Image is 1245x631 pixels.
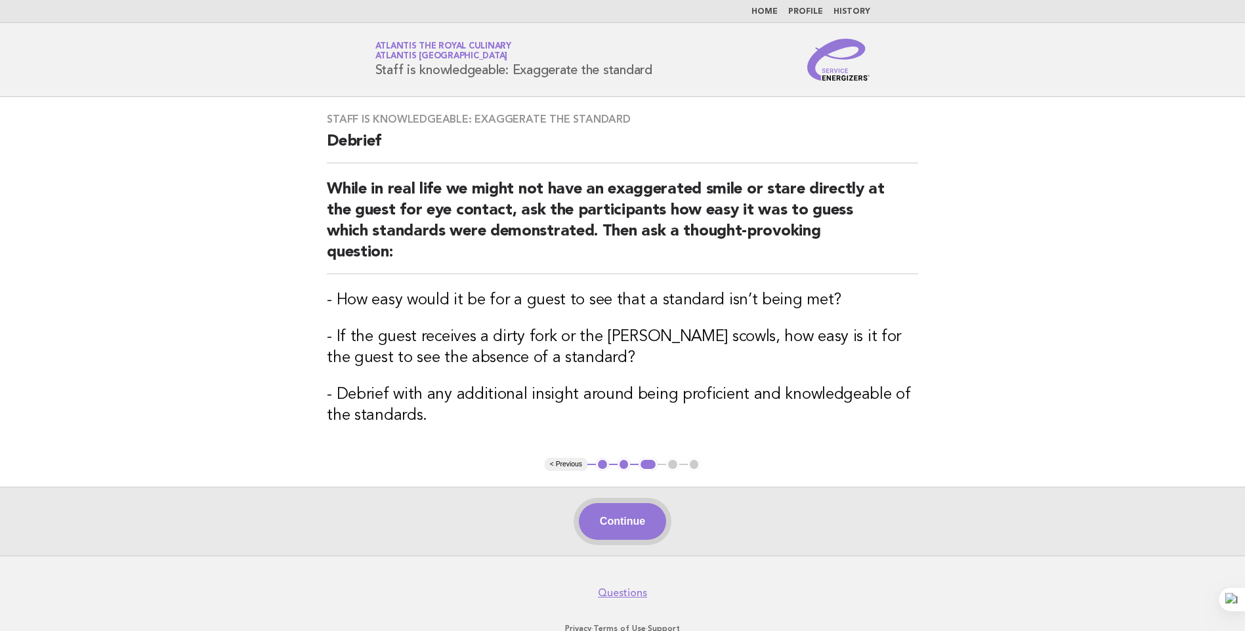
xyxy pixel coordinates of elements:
[375,42,511,60] a: Atlantis the Royal CulinaryAtlantis [GEOGRAPHIC_DATA]
[579,503,666,540] button: Continue
[834,8,870,16] a: History
[751,8,778,16] a: Home
[327,290,918,311] h3: - How easy would it be for a guest to see that a standard isn’t being met?
[545,458,587,471] button: < Previous
[327,327,918,369] h3: - If the guest receives a dirty fork or the [PERSON_NAME] scowls, how easy is it for the guest to...
[327,131,918,163] h2: Debrief
[639,458,658,471] button: 3
[327,179,918,274] h2: While in real life we might not have an exaggerated smile or stare directly at the guest for eye ...
[327,113,918,126] h3: Staff is knowledgeable: Exaggerate the standard
[327,384,918,426] h3: - Debrief with any additional insight around being proficient and knowledgeable of the standards.
[598,586,647,600] a: Questions
[375,43,652,77] h1: Staff is knowledgeable: Exaggerate the standard
[618,458,631,471] button: 2
[807,39,870,81] img: Service Energizers
[375,52,508,61] span: Atlantis [GEOGRAPHIC_DATA]
[788,8,823,16] a: Profile
[596,458,609,471] button: 1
